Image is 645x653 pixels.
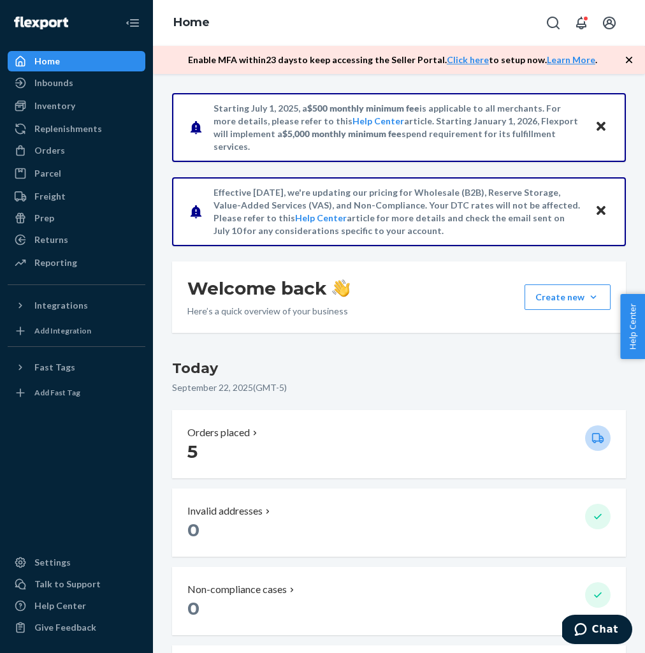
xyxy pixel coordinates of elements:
div: Settings [34,556,71,569]
div: Add Integration [34,325,91,336]
button: Invalid addresses 0 [172,488,626,557]
button: Help Center [620,294,645,359]
p: September 22, 2025 ( GMT-5 ) [172,381,626,394]
div: Replenishments [34,122,102,135]
div: Parcel [34,167,61,180]
span: $5,000 monthly minimum fee [282,128,402,139]
p: Starting July 1, 2025, a is applicable to all merchants. For more details, please refer to this a... [214,102,583,153]
div: Help Center [34,599,86,612]
button: Create new [525,284,611,310]
a: Returns [8,230,145,250]
iframe: Abre un widget desde donde se puede chatear con uno de los agentes [562,615,632,647]
a: Home [8,51,145,71]
div: Orders [34,144,65,157]
button: Give Feedback [8,617,145,638]
a: Help Center [8,596,145,616]
a: Reporting [8,253,145,273]
a: Click here [447,54,489,65]
a: Add Fast Tag [8,383,145,403]
a: Freight [8,186,145,207]
a: Add Integration [8,321,145,341]
button: Fast Tags [8,357,145,378]
a: Help Center [295,212,347,223]
p: Effective [DATE], we're updating our pricing for Wholesale (B2B), Reserve Storage, Value-Added Se... [214,186,583,237]
div: Add Fast Tag [34,387,80,398]
a: Settings [8,552,145,573]
p: Non-compliance cases [187,582,287,597]
img: Flexport logo [14,17,68,29]
button: Close [593,202,609,221]
p: Orders placed [187,425,250,440]
button: Close [593,118,609,136]
button: Open Search Box [540,10,566,36]
div: Give Feedback [34,621,96,634]
a: Home [173,15,210,29]
span: 0 [187,598,199,619]
a: Inventory [8,96,145,116]
button: Integrations [8,295,145,316]
p: Invalid addresses [187,504,263,518]
button: Close Navigation [120,10,145,36]
div: Home [34,55,60,68]
div: Talk to Support [34,578,101,591]
div: Prep [34,212,54,224]
img: hand-wave emoji [332,279,350,297]
button: Orders placed 5 [172,410,626,478]
div: Inventory [34,99,75,112]
div: Fast Tags [34,361,75,374]
button: Non-compliance cases 0 [172,567,626,635]
span: $500 monthly minimum fee [307,103,419,114]
div: Returns [34,233,68,246]
button: Open account menu [597,10,622,36]
a: Learn More [547,54,595,65]
div: Inbounds [34,77,73,89]
a: Parcel [8,163,145,184]
button: Open notifications [569,10,594,36]
a: Replenishments [8,119,145,139]
span: 0 [187,519,199,541]
h1: Welcome back [187,277,350,300]
a: Help Center [352,115,404,126]
ol: breadcrumbs [163,4,220,41]
p: Here’s a quick overview of your business [187,305,350,318]
a: Orders [8,140,145,161]
div: Integrations [34,299,88,312]
p: Enable MFA within 23 days to keep accessing the Seller Portal. to setup now. . [188,54,597,66]
a: Prep [8,208,145,228]
span: 5 [187,441,198,462]
button: Talk to Support [8,574,145,594]
div: Reporting [34,256,77,269]
a: Inbounds [8,73,145,93]
h3: Today [172,358,626,379]
div: Freight [34,190,66,203]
